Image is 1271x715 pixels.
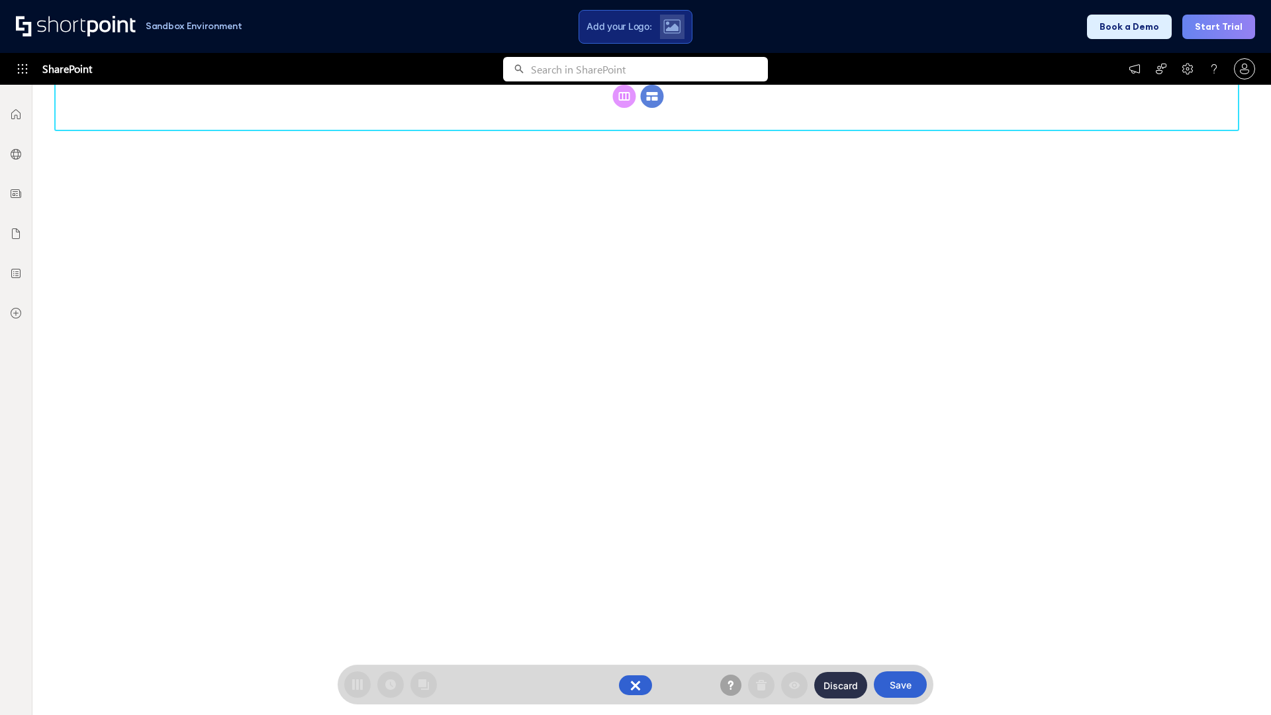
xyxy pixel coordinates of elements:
button: Discard [814,672,867,698]
img: Upload logo [663,19,681,34]
h1: Sandbox Environment [146,23,242,30]
button: Book a Demo [1087,15,1172,39]
button: Save [874,671,927,698]
span: SharePoint [42,53,92,85]
input: Search in SharePoint [531,57,768,81]
span: Add your Logo: [587,21,651,32]
button: Start Trial [1182,15,1255,39]
iframe: Chat Widget [1205,651,1271,715]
